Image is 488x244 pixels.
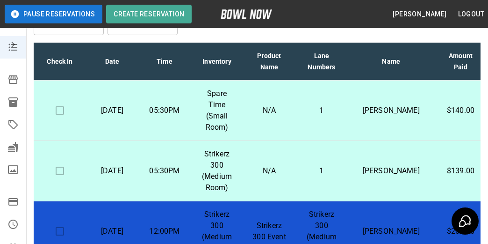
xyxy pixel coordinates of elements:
p: N/A [251,165,288,177]
p: 05:30PM [146,105,183,116]
p: $139.00 [442,165,480,177]
p: N/A [251,105,288,116]
p: 1 [303,105,340,116]
th: Name [348,43,435,81]
th: Inventory [191,43,243,81]
p: [DATE] [93,105,131,116]
button: Create Reservation [106,5,192,23]
th: Time [138,43,191,81]
p: [PERSON_NAME] [355,226,427,237]
img: logo [221,9,272,19]
button: Pause Reservations [5,5,102,23]
th: Product Name [243,43,295,81]
p: [DATE] [93,226,131,237]
p: 1 [303,165,340,177]
p: Strikerz 300 (Medium Room) [198,148,236,193]
th: Lane Numbers [295,43,348,81]
p: 05:30PM [146,165,183,177]
button: [PERSON_NAME] [389,6,450,23]
p: [PERSON_NAME] [355,105,427,116]
p: $140.00 [442,105,480,116]
p: 12:00PM [146,226,183,237]
button: Logout [454,6,488,23]
p: Strikerz 300 Event [251,220,288,243]
p: $203.00 [442,226,480,237]
p: Spare Time (Small Room) [198,88,236,133]
p: [DATE] [93,165,131,177]
th: Date [86,43,138,81]
th: Amount Paid [435,43,487,81]
th: Check In [34,43,86,81]
p: [PERSON_NAME] [355,165,427,177]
